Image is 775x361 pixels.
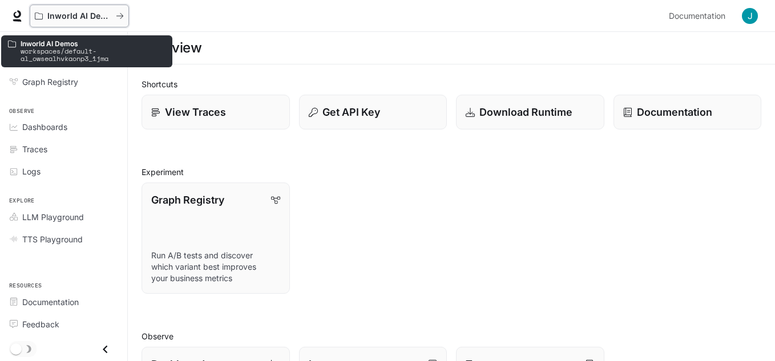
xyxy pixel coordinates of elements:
p: workspaces/default-al_owsealhvkaonp3_1jma [21,47,166,62]
span: Feedback [22,318,59,330]
span: Traces [22,143,47,155]
a: View Traces [142,95,290,129]
span: LLM Playground [22,211,84,223]
a: Feedback [5,314,123,334]
h2: Shortcuts [142,78,761,90]
p: Inworld AI Demos [21,40,166,47]
span: TTS Playground [22,233,83,245]
p: Graph Registry [151,192,224,208]
a: Documentation [613,95,762,129]
a: Graph Registry [5,72,123,92]
a: Logs [5,161,123,181]
p: Documentation [637,104,712,120]
img: User avatar [742,8,758,24]
a: Documentation [5,292,123,312]
a: Graph RegistryRun A/B tests and discover which variant best improves your business metrics [142,182,290,294]
p: Inworld AI Demos [47,11,111,21]
a: LLM Playground [5,207,123,227]
span: Documentation [669,9,725,23]
button: Get API Key [299,95,447,129]
span: Graph Registry [22,76,78,88]
button: User avatar [738,5,761,27]
a: TTS Playground [5,229,123,249]
a: Download Runtime [456,95,604,129]
a: Dashboards [5,117,123,137]
a: Documentation [664,5,734,27]
span: Dashboards [22,121,67,133]
p: Get API Key [322,104,380,120]
button: Close drawer [92,338,118,361]
span: Dark mode toggle [10,342,22,355]
span: Documentation [22,296,79,308]
p: Run A/B tests and discover which variant best improves your business metrics [151,250,280,284]
span: Logs [22,165,41,177]
p: Download Runtime [479,104,572,120]
h2: Observe [142,330,761,342]
h2: Experiment [142,166,761,178]
a: Traces [5,139,123,159]
p: View Traces [165,104,226,120]
button: All workspaces [30,5,129,27]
